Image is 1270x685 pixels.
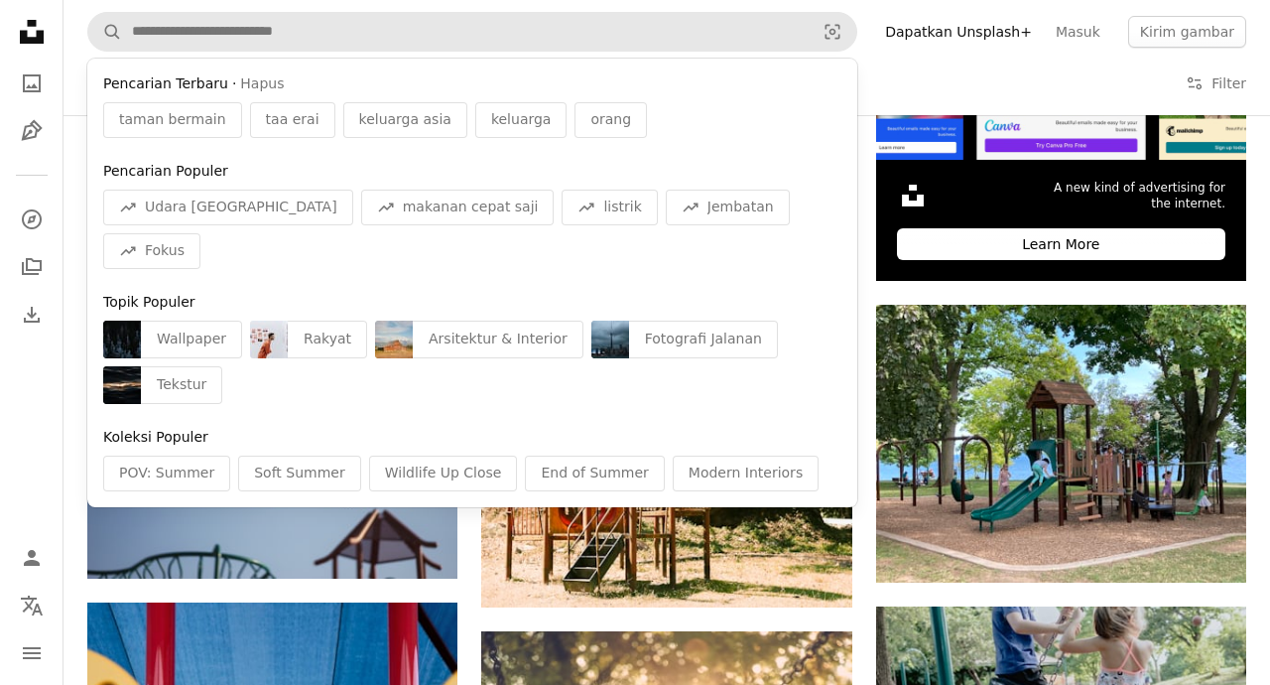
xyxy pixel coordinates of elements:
[240,74,284,94] button: Hapus
[12,111,52,151] a: Ilustrasi
[103,366,141,404] img: photo-1756232684964-09e6bee67c30
[876,305,1246,583] img: taman bermain kayu coklat yang dikelilingi oleh pepohonan hijau di siang hari
[12,247,52,287] a: Koleksi
[897,228,1225,260] div: Learn More
[141,366,222,404] div: Tekstur
[141,321,242,358] div: Wallpaper
[12,200,52,239] a: Jelajahi
[1044,16,1112,48] a: Masuk
[413,321,583,358] div: Arsitektur & Interior
[103,74,228,94] span: Pencarian Terbaru
[145,241,185,261] span: Fokus
[1040,180,1225,213] span: A new kind of advertising for the internet.
[591,321,629,358] img: photo-1756135154174-add625f8721a
[1186,52,1246,115] button: Filter
[250,321,288,358] img: premium_photo-1756163700959-70915d58a694
[103,321,141,358] img: premium_photo-1675873580289-213b32be1f1a
[876,435,1246,453] a: taman bermain kayu coklat yang dikelilingi oleh pepohonan hijau di siang hari
[288,321,367,358] div: Rakyat
[873,16,1044,48] a: Dapatkan Unsplash+
[897,180,929,211] img: file-1631306537910-2580a29a3cfcimage
[673,456,819,491] div: Modern Interiors
[103,74,841,94] div: ·
[403,198,539,217] span: makanan cepat saji
[87,12,857,52] form: Temuka visual di seluruh situs
[12,295,52,335] a: Riwayat Pengunduhan
[359,110,451,130] span: keluarga asia
[88,13,122,51] button: Pencarian di Unsplash
[103,456,230,491] div: POV: Summer
[12,538,52,578] a: Masuk/Daftar
[369,456,518,491] div: Wildlife Up Close
[809,13,856,51] button: Pencarian visual
[266,110,319,130] span: taa erai
[238,456,360,491] div: Soft Summer
[103,429,208,445] span: Koleksi Populer
[491,110,552,130] span: keluarga
[119,110,226,130] span: taman bermain
[12,586,52,625] button: Bahasa
[603,198,641,217] span: listrik
[103,294,195,310] span: Topik Populer
[12,12,52,56] a: Beranda — Unsplash
[103,163,228,179] span: Pencarian Populer
[145,198,337,217] span: Udara [GEOGRAPHIC_DATA]
[629,321,778,358] div: Fotografi Jalanan
[590,110,631,130] span: orang
[375,321,413,358] img: premium_photo-1755882951561-7164bd8427a2
[12,633,52,673] button: Menu
[707,198,774,217] span: Jembatan
[1128,16,1246,48] button: Kirim gambar
[525,456,664,491] div: End of Summer
[12,64,52,103] a: Foto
